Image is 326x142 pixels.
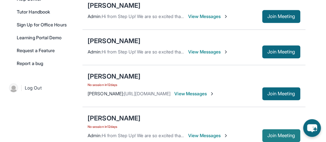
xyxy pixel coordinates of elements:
[13,19,76,31] a: Sign Up for Office Hours
[88,91,124,96] span: [PERSON_NAME] :
[124,91,170,96] span: [URL][DOMAIN_NAME]
[9,83,18,92] img: user-img
[88,72,140,81] div: [PERSON_NAME]
[303,119,321,137] button: chat-button
[88,14,101,19] span: Admin :
[267,50,295,54] span: Join Meeting
[209,91,215,96] img: Chevron-Right
[262,129,300,142] button: Join Meeting
[188,49,228,55] span: View Messages
[13,58,76,69] a: Report a bug
[88,49,101,54] span: Admin :
[88,114,140,123] div: [PERSON_NAME]
[13,45,76,56] a: Request a Feature
[223,49,228,54] img: Chevron-Right
[88,36,140,45] div: [PERSON_NAME]
[88,1,140,10] div: [PERSON_NAME]
[13,6,76,18] a: Tutor Handbook
[262,10,300,23] button: Join Meeting
[262,45,300,58] button: Join Meeting
[267,92,295,96] span: Join Meeting
[6,81,76,95] a: |Log Out
[88,124,140,129] span: No session in 12 days
[21,84,22,92] span: |
[223,133,228,138] img: Chevron-Right
[13,32,76,43] a: Learning Portal Demo
[267,14,295,18] span: Join Meeting
[223,14,228,19] img: Chevron-Right
[25,85,42,91] span: Log Out
[188,13,228,20] span: View Messages
[88,133,101,138] span: Admin :
[267,134,295,137] span: Join Meeting
[88,82,140,87] span: No session in 12 days
[262,87,300,100] button: Join Meeting
[174,90,215,97] span: View Messages
[188,132,228,139] span: View Messages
